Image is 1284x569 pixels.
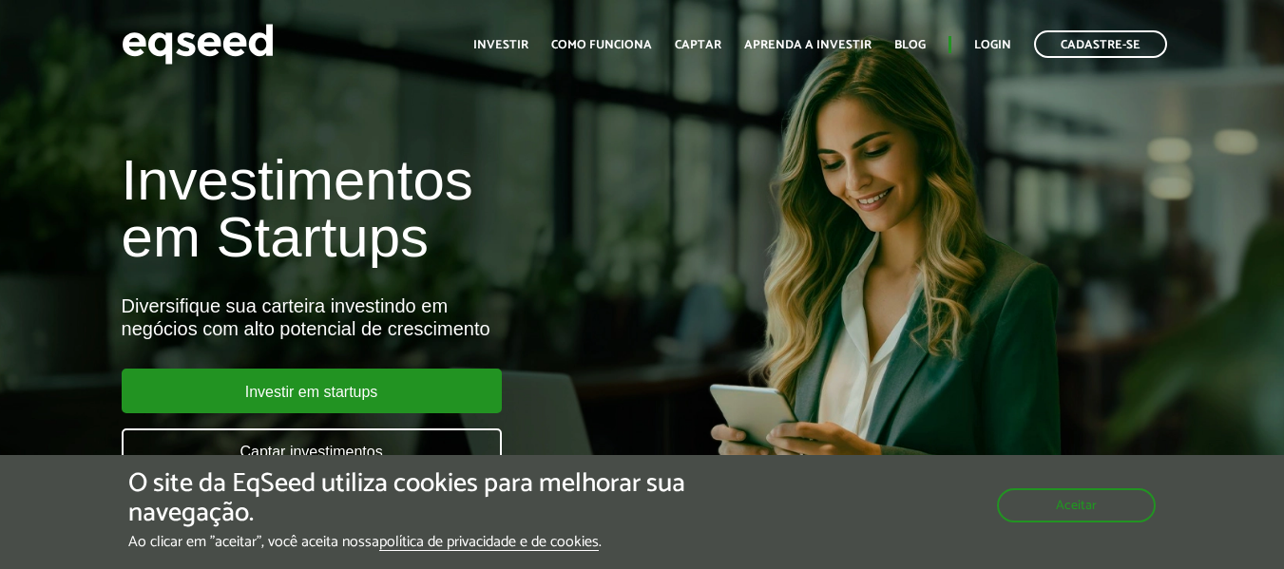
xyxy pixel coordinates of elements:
[128,533,744,551] p: Ao clicar em "aceitar", você aceita nossa .
[744,39,872,51] a: Aprenda a investir
[473,39,528,51] a: Investir
[122,19,274,69] img: EqSeed
[974,39,1011,51] a: Login
[122,369,502,413] a: Investir em startups
[122,428,502,473] a: Captar investimentos
[379,535,599,551] a: política de privacidade e de cookies
[1034,30,1167,58] a: Cadastre-se
[128,469,744,528] h5: O site da EqSeed utiliza cookies para melhorar sua navegação.
[551,39,652,51] a: Como funciona
[122,152,736,266] h1: Investimentos em Startups
[894,39,926,51] a: Blog
[122,294,736,340] div: Diversifique sua carteira investindo em negócios com alto potencial de crescimento
[675,39,721,51] a: Captar
[997,488,1156,522] button: Aceitar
